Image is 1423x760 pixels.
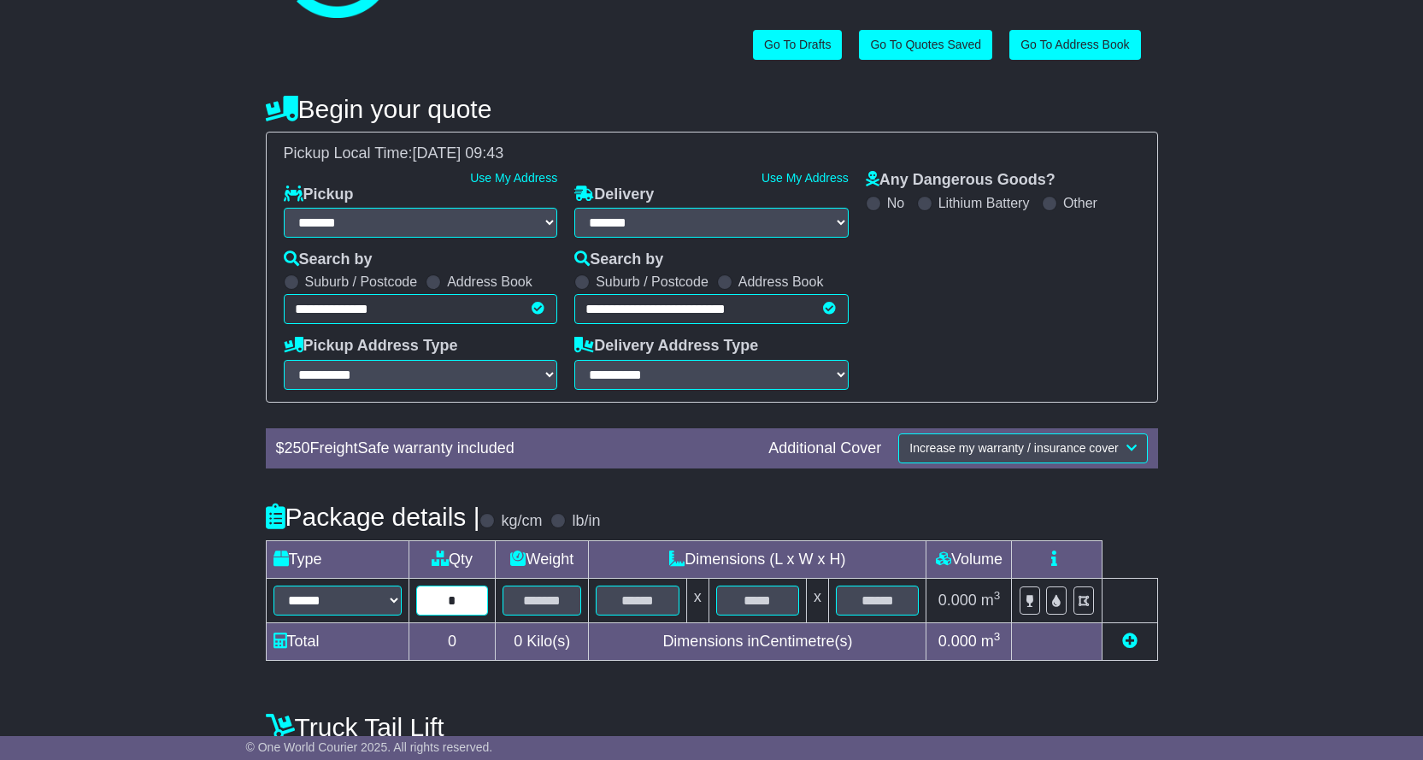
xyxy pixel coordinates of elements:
[266,713,1158,741] h4: Truck Tail Lift
[275,144,1149,163] div: Pickup Local Time:
[589,540,926,578] td: Dimensions (L x W x H)
[574,186,654,204] label: Delivery
[470,171,557,185] a: Use My Address
[266,503,480,531] h4: Package details |
[898,433,1147,463] button: Increase my warranty / insurance cover
[686,578,709,622] td: x
[284,186,354,204] label: Pickup
[1063,195,1097,211] label: Other
[760,439,890,458] div: Additional Cover
[866,171,1055,190] label: Any Dangerous Goods?
[994,589,1001,602] sup: 3
[501,512,542,531] label: kg/cm
[574,337,758,356] label: Delivery Address Type
[496,622,589,660] td: Kilo(s)
[413,144,504,162] span: [DATE] 09:43
[285,439,310,457] span: 250
[447,274,532,290] label: Address Book
[596,274,709,290] label: Suburb / Postcode
[572,512,600,531] label: lb/in
[1122,633,1138,650] a: Add new item
[266,622,409,660] td: Total
[284,337,458,356] label: Pickup Address Type
[1009,30,1140,60] a: Go To Address Book
[859,30,992,60] a: Go To Quotes Saved
[926,540,1012,578] td: Volume
[496,540,589,578] td: Weight
[909,441,1118,455] span: Increase my warranty / insurance cover
[268,439,761,458] div: $ FreightSafe warranty included
[807,578,829,622] td: x
[981,633,1001,650] span: m
[938,195,1030,211] label: Lithium Battery
[246,740,493,754] span: © One World Courier 2025. All rights reserved.
[938,633,977,650] span: 0.000
[514,633,522,650] span: 0
[738,274,824,290] label: Address Book
[409,622,496,660] td: 0
[266,540,409,578] td: Type
[589,622,926,660] td: Dimensions in Centimetre(s)
[753,30,842,60] a: Go To Drafts
[994,630,1001,643] sup: 3
[284,250,373,269] label: Search by
[305,274,418,290] label: Suburb / Postcode
[409,540,496,578] td: Qty
[574,250,663,269] label: Search by
[761,171,849,185] a: Use My Address
[266,95,1158,123] h4: Begin your quote
[938,592,977,609] span: 0.000
[887,195,904,211] label: No
[981,592,1001,609] span: m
